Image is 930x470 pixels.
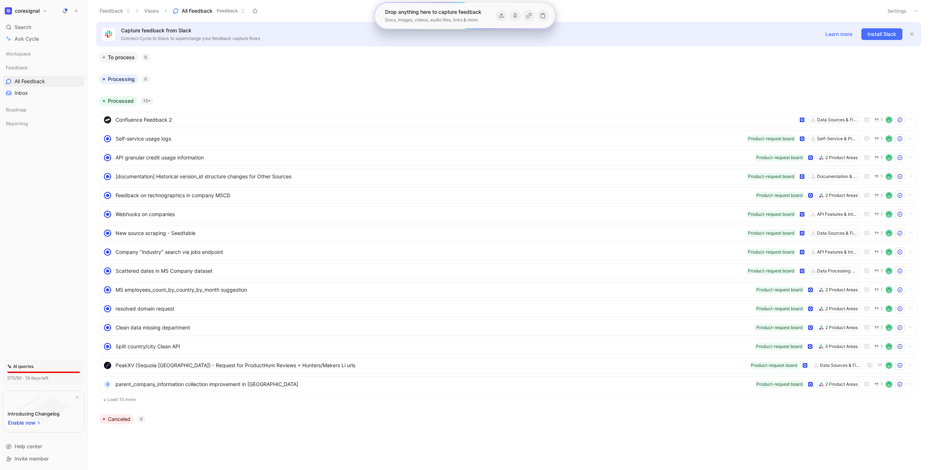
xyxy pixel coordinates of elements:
span: 1 [881,382,883,386]
img: avatar [886,117,891,122]
div: Product-request board [748,248,794,256]
img: logo [104,362,111,369]
div: FeedbackAll FeedbackInbox [3,62,84,98]
img: logo [104,248,111,256]
span: [documentation] Historical version_id structure changes for Other Sources [116,172,744,181]
div: B [104,381,111,388]
span: 1 [881,288,883,292]
div: 15+ [140,97,154,105]
span: Search [15,23,31,32]
button: 1 [873,229,884,237]
div: Drop anything here to capture feedback [385,8,481,16]
span: Clean data missing department [116,323,752,332]
span: To process [108,54,135,61]
button: All FeedbackFeedback [170,5,248,16]
div: Data Sources & Field Coverage [820,362,861,369]
div: Documentation & Developer Experience [817,173,858,180]
span: Workspace [6,50,31,57]
img: avatar [886,212,891,217]
span: Ask Cycle [15,35,39,43]
span: Self-service usage logs [116,134,744,143]
img: avatar [886,193,891,198]
span: Confluence Feedback 2 [116,116,796,124]
button: 1 [873,135,884,143]
span: Processed [108,97,134,105]
div: API Features & Integration [817,248,858,256]
img: avatar [886,306,891,311]
button: 1 [873,380,884,388]
button: Processing [99,74,138,84]
a: logoFeedback on technographics in company MSCD2 Product AreasProduct-request board1avatar [100,187,917,203]
button: 1 [873,324,884,332]
span: Enable now [8,418,36,427]
div: 2 Product Areas [825,154,858,161]
div: Canceled0 [96,414,921,430]
div: Product-request board [756,305,802,312]
span: 1 [881,174,883,179]
img: avatar [886,250,891,255]
button: 1 [873,267,884,275]
div: Reporting [3,118,84,131]
span: Install Slack [868,30,896,39]
button: 1 [873,116,884,124]
span: All Feedback [15,78,45,85]
div: Roadmap [3,104,84,117]
button: Processed [99,96,137,106]
a: logoCompany "industry" search via jobs endpointAPI Features & IntegrationProduct-request board1av... [100,244,917,260]
div: 0 [137,416,146,423]
div: Processed15+Load 15 more [96,96,921,408]
a: logoScattered dates in MS Company datasetData Processing & EnrichmentProduct-request board1avatar [100,263,917,279]
span: API granular credit usage information [116,153,752,162]
div: Product-request board [748,173,794,180]
img: avatar [886,363,891,368]
span: 1 [881,344,883,349]
button: 1 [873,305,884,313]
span: 1 [881,307,883,311]
div: Product-request board [756,324,802,331]
span: PeakXV (Sequoia [GEOGRAPHIC_DATA]) - Request for ProductHunt Reviews + Hunters/Makers Li urls [116,361,747,370]
div: Product-request board [756,154,802,161]
button: coresignalcoresignal [3,6,49,16]
img: avatar [886,136,891,141]
button: To process [99,52,138,62]
span: Canceled [108,416,130,423]
a: logoMS employees_count_by_country_by_month suggestion2 Product AreasProduct-request board1avatar [100,282,917,298]
span: 1 [881,231,883,235]
span: Inbox [15,89,28,97]
a: logoPeakXV (Sequoia [GEOGRAPHIC_DATA]) - Request for ProductHunt Reviews + Hunters/Makers Li urls... [100,357,917,373]
div: Processing0 [96,74,921,90]
div: Docs, images, videos, audio files, links & more [385,16,481,24]
div: To process0 [96,52,921,68]
button: Load 15 more [100,395,917,404]
div: Product-request board [756,343,802,350]
div: Product-request board [756,192,802,199]
div: Workspace [3,48,84,59]
div: Product-request board [756,381,802,388]
div: Reporting [3,118,84,129]
a: logoClean data missing department2 Product AreasProduct-request board1avatar [100,320,917,336]
div: Product-request board [751,362,797,369]
a: Ask Cycle [3,33,84,44]
button: 1 [873,173,884,181]
img: avatar [886,231,891,236]
span: Processing [108,76,135,83]
button: 1 [873,191,884,199]
div: Roadmap [3,104,84,115]
div: API Features & Integration [817,211,858,218]
div: Help center [3,441,84,452]
p: Connect Cycle to Slack to supercharge your feedback capture flows [121,35,816,42]
button: 1 [873,343,884,351]
div: Invite member [3,453,84,464]
div: Data Sources & Field Coverage [817,230,858,237]
button: Learn more [819,28,858,40]
div: Feedback [3,62,84,73]
div: 0 [141,76,150,83]
span: 1 [881,137,883,141]
div: 0 [141,54,150,61]
div: 2 Product Areas [825,286,858,293]
button: Install Slack [861,28,902,40]
img: logo [104,286,111,293]
span: Reporting [6,120,28,127]
div: Product-request board [748,211,794,218]
div: AI queries [7,363,33,370]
